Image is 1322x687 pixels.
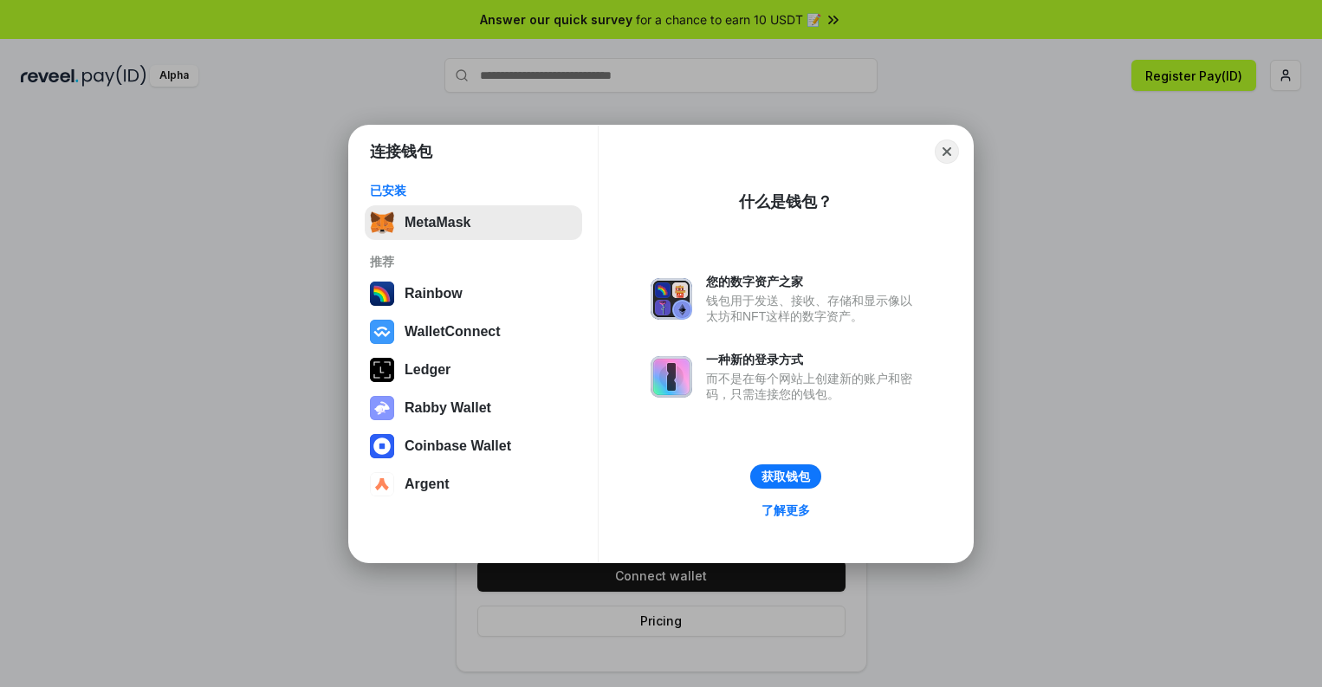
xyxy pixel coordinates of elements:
img: svg+xml,%3Csvg%20fill%3D%22none%22%20height%3D%2233%22%20viewBox%3D%220%200%2035%2033%22%20width%... [370,211,394,235]
button: MetaMask [365,205,582,240]
div: Coinbase Wallet [405,438,511,454]
div: 推荐 [370,254,577,269]
div: 了解更多 [761,502,810,518]
button: Close [935,139,959,164]
button: Ledger [365,353,582,387]
div: 一种新的登录方式 [706,352,921,367]
button: Rainbow [365,276,582,311]
div: Rabby Wallet [405,400,491,416]
div: MetaMask [405,215,470,230]
div: 获取钱包 [761,469,810,484]
button: WalletConnect [365,314,582,349]
img: svg+xml,%3Csvg%20width%3D%22120%22%20height%3D%22120%22%20viewBox%3D%220%200%20120%20120%22%20fil... [370,282,394,306]
button: Rabby Wallet [365,391,582,425]
div: Argent [405,476,450,492]
a: 了解更多 [751,499,820,522]
img: svg+xml,%3Csvg%20width%3D%2228%22%20height%3D%2228%22%20viewBox%3D%220%200%2028%2028%22%20fill%3D... [370,434,394,458]
img: svg+xml,%3Csvg%20xmlns%3D%22http%3A%2F%2Fwww.w3.org%2F2000%2Fsvg%22%20fill%3D%22none%22%20viewBox... [651,278,692,320]
button: Coinbase Wallet [365,429,582,463]
h1: 连接钱包 [370,141,432,162]
img: svg+xml,%3Csvg%20xmlns%3D%22http%3A%2F%2Fwww.w3.org%2F2000%2Fsvg%22%20width%3D%2228%22%20height%3... [370,358,394,382]
img: svg+xml,%3Csvg%20width%3D%2228%22%20height%3D%2228%22%20viewBox%3D%220%200%2028%2028%22%20fill%3D... [370,472,394,496]
img: svg+xml,%3Csvg%20xmlns%3D%22http%3A%2F%2Fwww.w3.org%2F2000%2Fsvg%22%20fill%3D%22none%22%20viewBox... [370,396,394,420]
div: 而不是在每个网站上创建新的账户和密码，只需连接您的钱包。 [706,371,921,402]
div: Rainbow [405,286,463,301]
button: 获取钱包 [750,464,821,489]
div: 已安装 [370,183,577,198]
button: Argent [365,467,582,502]
div: WalletConnect [405,324,501,340]
img: svg+xml,%3Csvg%20xmlns%3D%22http%3A%2F%2Fwww.w3.org%2F2000%2Fsvg%22%20fill%3D%22none%22%20viewBox... [651,356,692,398]
div: Ledger [405,362,450,378]
div: 什么是钱包？ [739,191,833,212]
div: 您的数字资产之家 [706,274,921,289]
div: 钱包用于发送、接收、存储和显示像以太坊和NFT这样的数字资产。 [706,293,921,324]
img: svg+xml,%3Csvg%20width%3D%2228%22%20height%3D%2228%22%20viewBox%3D%220%200%2028%2028%22%20fill%3D... [370,320,394,344]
